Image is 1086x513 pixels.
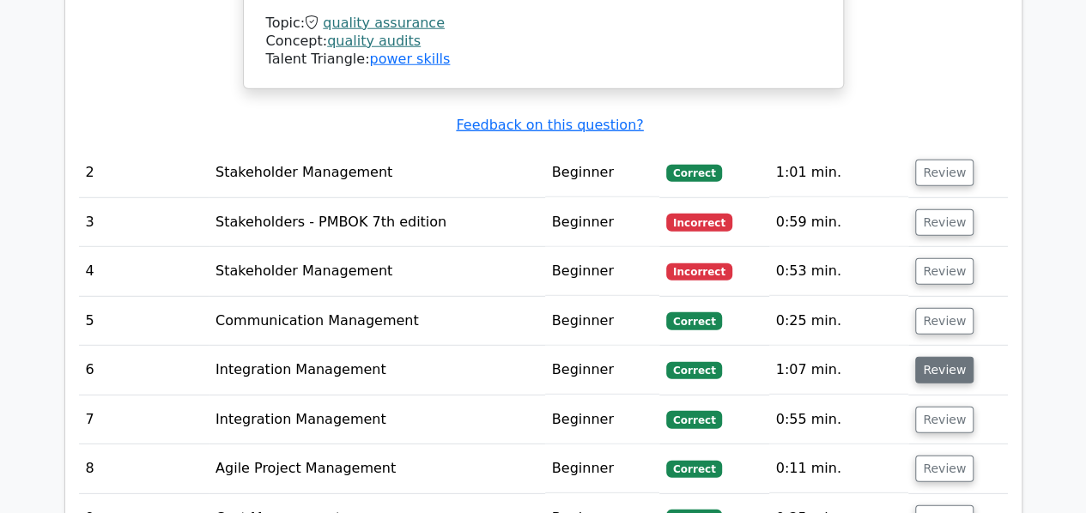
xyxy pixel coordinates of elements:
td: Beginner [545,444,659,493]
a: quality audits [327,33,421,49]
td: 0:59 min. [769,198,909,247]
button: Review [915,209,974,236]
td: Beginner [545,395,659,444]
td: Beginner [545,148,659,197]
td: 0:53 min. [769,247,909,296]
span: Incorrect [666,263,732,281]
td: 4 [79,247,209,296]
td: 3 [79,198,209,247]
button: Review [915,308,974,335]
div: Concept: [266,33,821,51]
td: Stakeholder Management [209,247,545,296]
td: Stakeholder Management [209,148,545,197]
a: Feedback on this question? [456,117,643,133]
a: power skills [369,51,450,67]
td: Beginner [545,346,659,395]
td: Agile Project Management [209,444,545,493]
span: Correct [666,362,722,379]
button: Review [915,258,974,285]
td: 5 [79,297,209,346]
span: Correct [666,461,722,478]
td: Beginner [545,297,659,346]
td: 6 [79,346,209,395]
button: Review [915,357,974,383]
td: 1:01 min. [769,148,909,197]
td: Integration Management [209,346,545,395]
td: 8 [79,444,209,493]
span: Correct [666,411,722,428]
td: Beginner [545,198,659,247]
div: Topic: [266,15,821,33]
span: Correct [666,165,722,182]
td: 0:25 min. [769,297,909,346]
td: 0:55 min. [769,395,909,444]
td: Stakeholders - PMBOK 7th edition [209,198,545,247]
td: 1:07 min. [769,346,909,395]
td: 2 [79,148,209,197]
td: Integration Management [209,395,545,444]
span: Incorrect [666,214,732,231]
a: quality assurance [323,15,445,31]
button: Review [915,160,974,186]
div: Talent Triangle: [266,15,821,68]
td: Beginner [545,247,659,296]
button: Review [915,456,974,482]
button: Review [915,407,974,433]
span: Correct [666,312,722,329]
td: 0:11 min. [769,444,909,493]
td: 7 [79,395,209,444]
td: Communication Management [209,297,545,346]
